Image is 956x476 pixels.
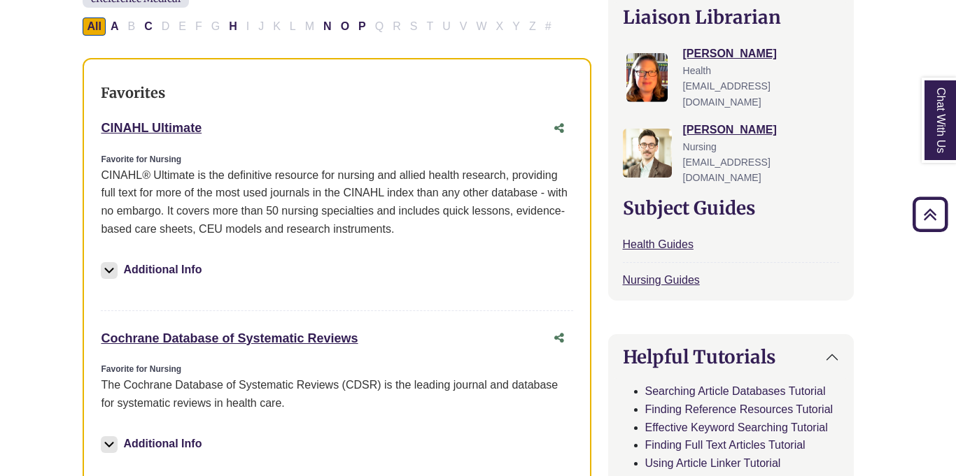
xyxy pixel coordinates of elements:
a: Back to Top [908,205,953,224]
img: Jessica Moore [626,53,668,102]
div: Alpha-list to filter by first letter of database name [83,20,556,31]
button: Filter Results C [140,17,157,36]
button: Share this database [545,115,573,142]
a: [PERSON_NAME] [683,48,777,59]
button: Filter Results A [106,17,123,36]
button: Filter Results H [225,17,241,36]
a: Finding Reference Resources Tutorial [645,403,834,415]
span: [EMAIL_ADDRESS][DOMAIN_NAME] [683,80,771,107]
h3: Favorites [101,85,572,101]
button: Additional Info [101,260,206,280]
div: Favorite for Nursing [101,363,572,376]
button: Helpful Tutorials [609,335,853,379]
span: Nursing [683,141,717,152]
a: Searching Article Databases Tutorial [645,385,826,397]
a: CINAHL Ultimate [101,121,202,135]
p: CINAHL® Ultimate is the definitive resource for nursing and allied health research, providing ful... [101,166,572,238]
p: The Cochrane Database of Systematic Reviews (CDSR) is the leading journal and database for system... [101,376,572,412]
button: Filter Results N [319,17,336,36]
span: [EMAIL_ADDRESS][DOMAIN_NAME] [683,157,771,183]
img: Greg Rosauer [623,129,672,178]
div: Favorite for Nursing [101,153,572,166]
a: Nursing Guides [623,274,700,286]
a: Health Guides [623,238,694,250]
button: Filter Results P [354,17,370,36]
h2: Subject Guides [623,197,839,219]
button: All [83,17,105,36]
button: Filter Results O [337,17,353,36]
button: Additional Info [101,434,206,454]
a: Finding Full Text Articles Tutorial [645,439,806,451]
h2: Liaison Librarian [623,6,839,28]
a: Effective Keyword Searching Tutorial [645,421,828,433]
a: Using Article Linker Tutorial [645,457,781,469]
button: Share this database [545,325,573,352]
span: Health [683,65,711,76]
a: [PERSON_NAME] [683,124,777,136]
a: Cochrane Database of Systematic Reviews [101,331,358,345]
